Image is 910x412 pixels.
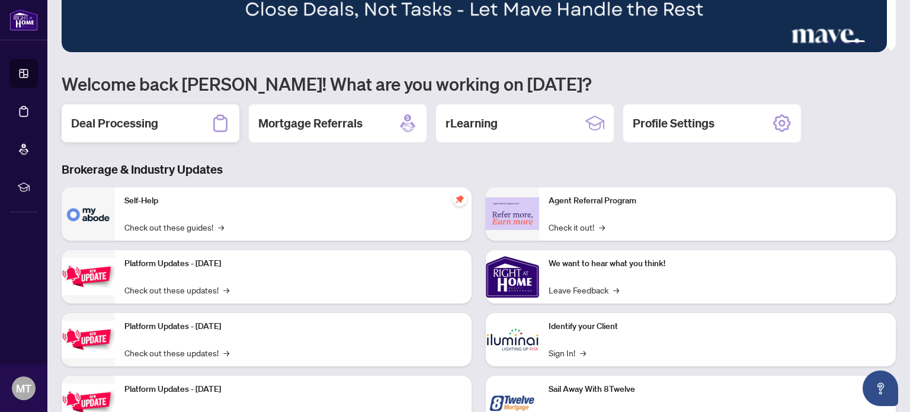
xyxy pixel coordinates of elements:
[62,72,896,95] h1: Welcome back [PERSON_NAME]! What are you working on [DATE]?
[486,313,539,366] img: Identify your Client
[837,40,841,45] button: 2
[124,283,229,296] a: Check out these updates!→
[549,346,586,359] a: Sign In!→
[62,187,115,241] img: Self-Help
[549,283,619,296] a: Leave Feedback→
[486,250,539,304] img: We want to hear what you think!
[124,383,462,396] p: Platform Updates - [DATE]
[549,383,886,396] p: Sail Away With 8Twelve
[453,192,467,206] span: pushpin
[9,9,38,31] img: logo
[446,115,498,132] h2: rLearning
[223,283,229,296] span: →
[549,194,886,207] p: Agent Referral Program
[879,40,884,45] button: 5
[827,40,832,45] button: 1
[580,346,586,359] span: →
[62,321,115,358] img: Platform Updates - July 8, 2025
[124,194,462,207] p: Self-Help
[633,115,714,132] h2: Profile Settings
[613,283,619,296] span: →
[486,197,539,230] img: Agent Referral Program
[549,221,605,234] a: Check it out!→
[218,221,224,234] span: →
[870,40,874,45] button: 4
[124,346,229,359] a: Check out these updates!→
[62,161,896,178] h3: Brokerage & Industry Updates
[124,221,224,234] a: Check out these guides!→
[549,320,886,333] p: Identify your Client
[71,115,158,132] h2: Deal Processing
[599,221,605,234] span: →
[863,371,898,406] button: Open asap
[124,320,462,333] p: Platform Updates - [DATE]
[223,346,229,359] span: →
[258,115,363,132] h2: Mortgage Referrals
[549,257,886,270] p: We want to hear what you think!
[62,258,115,295] img: Platform Updates - July 21, 2025
[124,257,462,270] p: Platform Updates - [DATE]
[16,380,31,397] span: MT
[846,40,865,45] button: 3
